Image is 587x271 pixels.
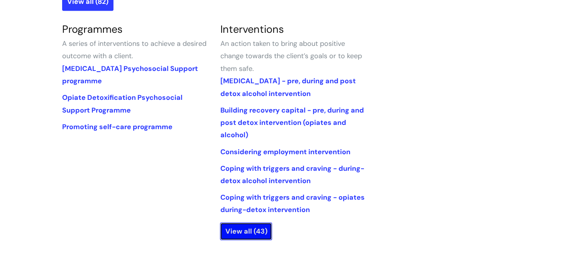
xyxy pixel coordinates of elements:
a: Interventions [220,22,284,36]
a: Coping with triggers and craving - during-detox alcohol intervention [220,164,364,185]
a: [MEDICAL_DATA] Psychosocial Support programme [62,64,198,86]
a: Coping with triggers and craving - opiates during-detox intervention [220,193,364,214]
a: Opiate Detoxification Psychosocial Support Programme [62,93,183,114]
a: Programmes [62,22,123,36]
a: Promoting self-care programme [62,122,173,131]
a: [MEDICAL_DATA] - pre, during and post detox alcohol intervention [220,76,355,98]
a: Building recovery capital - pre, during and post detox intervention (opiates and alcohol) [220,106,364,140]
a: View all (43) [220,222,272,240]
a: Considering employment intervention [220,147,350,157]
span: An action taken to bring about positive change towards the client’s goals or to keep them safe. [220,39,362,73]
span: A series of interventions to achieve a desired outcome with a client. [62,39,206,61]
